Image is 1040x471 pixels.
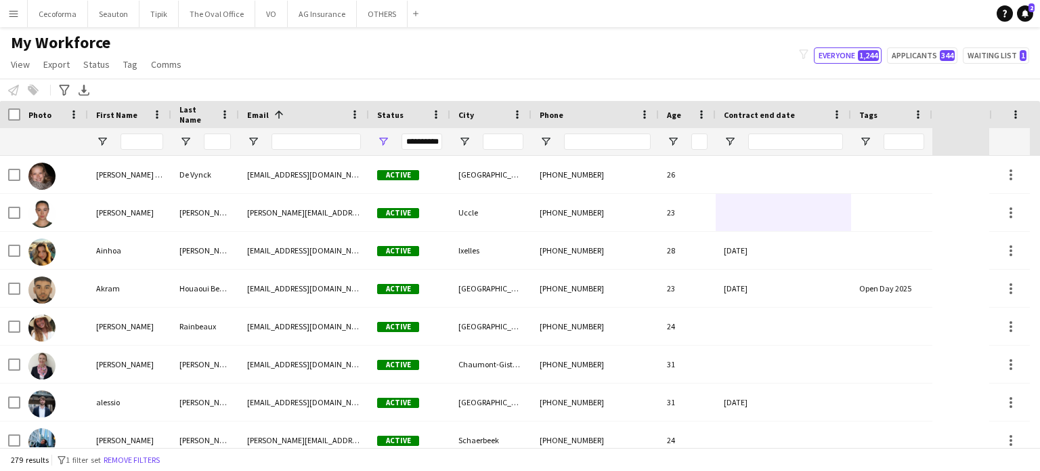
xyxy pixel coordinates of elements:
[532,194,659,231] div: [PHONE_NUMBER]
[171,194,239,231] div: [PERSON_NAME]
[724,283,747,293] span: [DATE]
[28,390,56,417] img: alessio misseri
[247,110,269,120] span: Email
[88,346,171,383] div: [PERSON_NAME]
[483,134,523,150] input: City Filter Input
[377,436,419,446] span: Active
[146,56,187,73] a: Comms
[940,50,955,61] span: 344
[88,232,171,269] div: Ainhoa
[88,308,171,345] div: [PERSON_NAME]
[239,422,369,459] div: [PERSON_NAME][EMAIL_ADDRESS][DOMAIN_NAME]
[96,110,137,120] span: First Name
[43,58,70,70] span: Export
[659,384,716,421] div: 31
[532,384,659,421] div: [PHONE_NUMBER]
[88,1,139,27] button: Seauton
[171,308,239,345] div: Rainbeaux
[123,58,137,70] span: Tag
[450,308,532,345] div: [GEOGRAPHIC_DATA]
[540,136,552,148] button: Open Filter Menu
[377,398,419,408] span: Active
[450,194,532,231] div: Uccle
[28,110,51,120] span: Photo
[171,346,239,383] div: [PERSON_NAME]
[858,50,879,61] span: 1,244
[66,455,101,465] span: 1 filter set
[377,170,419,180] span: Active
[450,156,532,193] div: [GEOGRAPHIC_DATA]
[171,384,239,421] div: [PERSON_NAME]
[458,110,474,120] span: City
[83,58,110,70] span: Status
[814,47,882,64] button: Everyone1,244
[1017,5,1033,22] a: 2
[377,136,389,148] button: Open Filter Menu
[724,136,736,148] button: Open Filter Menu
[450,346,532,383] div: Chaumont-Gistoux
[239,346,369,383] div: [EMAIL_ADDRESS][DOMAIN_NAME]
[377,110,404,120] span: Status
[239,308,369,345] div: [EMAIL_ADDRESS][DOMAIN_NAME]
[179,104,215,125] span: Last Name
[659,346,716,383] div: 31
[179,136,192,148] button: Open Filter Menu
[724,245,747,255] span: [DATE]
[204,134,231,150] input: Last Name Filter Input
[11,58,30,70] span: View
[659,194,716,231] div: 23
[171,422,239,459] div: [PERSON_NAME]
[28,1,88,27] button: Cecoforma
[5,56,35,73] a: View
[859,110,877,120] span: Tags
[28,163,56,190] img: Aglaé Marie De Vynck
[540,110,563,120] span: Phone
[887,47,957,64] button: Applicants344
[748,134,843,150] input: Contract end date Filter Input
[458,136,471,148] button: Open Filter Menu
[532,232,659,269] div: [PHONE_NUMBER]
[963,47,1029,64] button: Waiting list1
[532,346,659,383] div: [PHONE_NUMBER]
[28,314,56,342] img: Alba Rainbeaux
[139,1,179,27] button: Tipik
[450,232,532,269] div: Ixelles
[659,270,716,307] div: 23
[450,384,532,421] div: [GEOGRAPHIC_DATA]
[691,134,708,150] input: Age Filter Input
[28,201,56,228] img: Aida González Arreortua
[272,134,361,150] input: Email Filter Input
[659,156,716,193] div: 26
[377,208,419,218] span: Active
[377,284,419,294] span: Active
[56,82,72,98] app-action-btn: Advanced filters
[239,156,369,193] div: [EMAIL_ADDRESS][DOMAIN_NAME]
[171,270,239,307] div: Houaoui Benali
[38,56,75,73] a: Export
[96,136,108,148] button: Open Filter Menu
[532,422,659,459] div: [PHONE_NUMBER]
[564,134,651,150] input: Phone Filter Input
[11,33,110,53] span: My Workforce
[101,453,162,468] button: Remove filters
[88,270,171,307] div: Akram
[239,194,369,231] div: [PERSON_NAME][EMAIL_ADDRESS][DOMAIN_NAME]
[247,136,259,148] button: Open Filter Menu
[851,270,932,307] div: Open Day 2025
[28,352,56,380] img: Nicola Alberts
[239,232,369,269] div: [EMAIL_ADDRESS][DOMAIN_NAME]
[659,232,716,269] div: 28
[255,1,288,27] button: VO
[121,134,163,150] input: First Name Filter Input
[724,397,747,407] span: [DATE]
[88,194,171,231] div: [PERSON_NAME]
[532,156,659,193] div: [PHONE_NUMBER]
[171,232,239,269] div: [PERSON_NAME]
[450,270,532,307] div: [GEOGRAPHIC_DATA][PERSON_NAME]
[28,428,56,455] img: Zamkiewicz Alexandra
[28,239,56,266] img: Ainhoa Arrieta
[78,56,115,73] a: Status
[88,422,171,459] div: [PERSON_NAME]
[724,110,795,120] span: Contract end date
[88,156,171,193] div: [PERSON_NAME] [PERSON_NAME]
